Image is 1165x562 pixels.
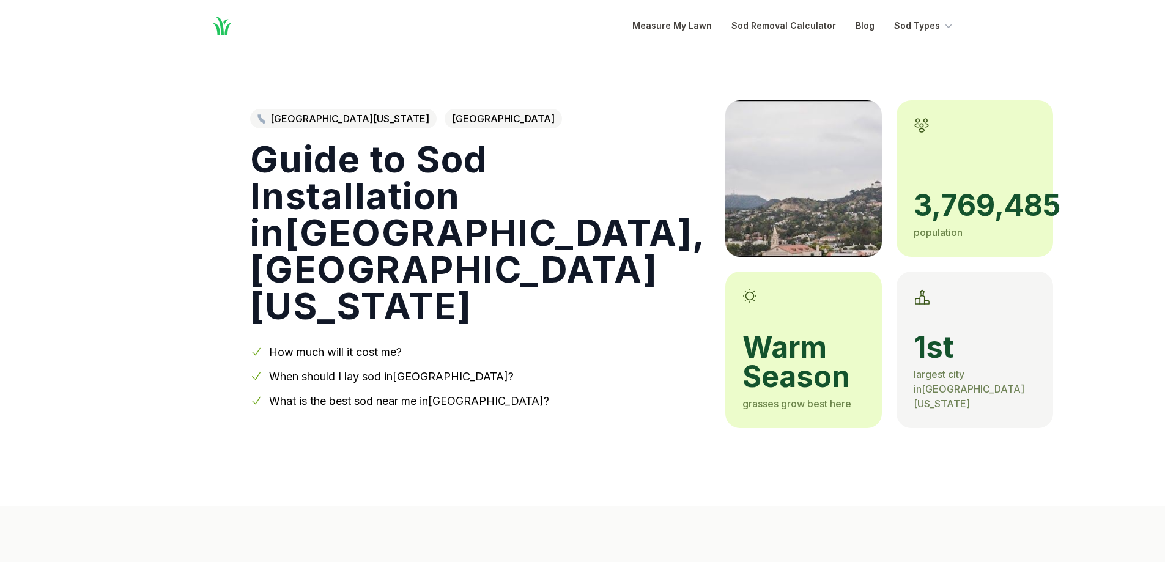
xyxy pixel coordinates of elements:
[725,100,882,257] img: A picture of Los Angeles
[742,333,865,391] span: warm season
[632,18,712,33] a: Measure My Lawn
[250,109,437,128] a: [GEOGRAPHIC_DATA][US_STATE]
[250,141,706,324] h1: Guide to Sod Installation in [GEOGRAPHIC_DATA] , [GEOGRAPHIC_DATA][US_STATE]
[856,18,875,33] a: Blog
[914,226,963,238] span: population
[894,18,955,33] button: Sod Types
[742,397,851,410] span: grasses grow best here
[914,368,1024,410] span: largest city in [GEOGRAPHIC_DATA][US_STATE]
[257,114,265,124] img: Southern California state outline
[914,333,1036,362] span: 1st
[914,191,1036,220] span: 3,769,485
[269,394,549,407] a: What is the best sod near me in[GEOGRAPHIC_DATA]?
[731,18,836,33] a: Sod Removal Calculator
[269,370,514,383] a: When should I lay sod in[GEOGRAPHIC_DATA]?
[269,346,402,358] a: How much will it cost me?
[445,109,562,128] span: [GEOGRAPHIC_DATA]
